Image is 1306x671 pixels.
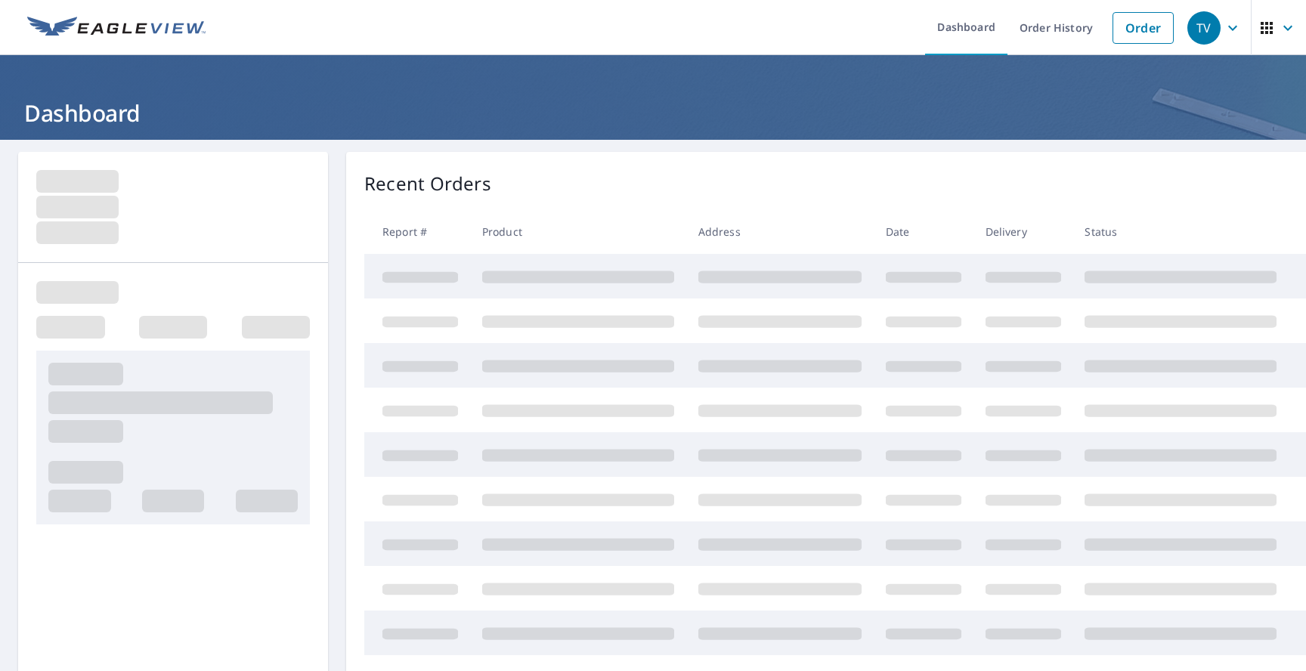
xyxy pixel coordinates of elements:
[1187,11,1221,45] div: TV
[364,209,470,254] th: Report #
[18,97,1288,128] h1: Dashboard
[1113,12,1174,44] a: Order
[1072,209,1289,254] th: Status
[470,209,686,254] th: Product
[364,170,491,197] p: Recent Orders
[874,209,973,254] th: Date
[686,209,874,254] th: Address
[973,209,1073,254] th: Delivery
[27,17,206,39] img: EV Logo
